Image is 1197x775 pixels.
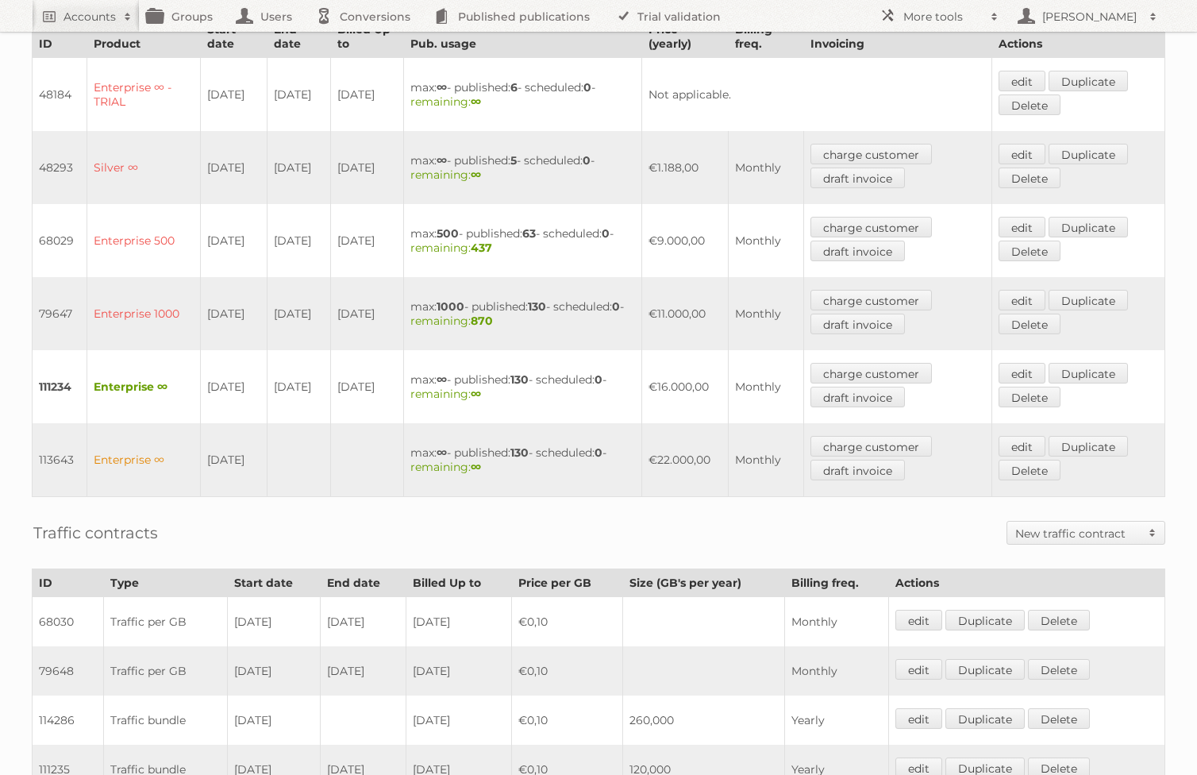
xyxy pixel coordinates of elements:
[201,204,267,277] td: [DATE]
[267,58,331,132] td: [DATE]
[583,80,591,94] strong: 0
[321,597,406,647] td: [DATE]
[642,350,729,423] td: €16.000,00
[227,597,320,647] td: [DATE]
[201,423,267,497] td: [DATE]
[999,241,1060,261] a: Delete
[321,569,406,597] th: End date
[403,277,642,350] td: max: - published: - scheduled: -
[642,277,729,350] td: €11.000,00
[1049,144,1128,164] a: Duplicate
[810,387,905,407] a: draft invoice
[642,204,729,277] td: €9.000,00
[1049,436,1128,457] a: Duplicate
[784,569,888,597] th: Billing freq.
[267,16,331,58] th: End date
[403,131,642,204] td: max: - published: - scheduled: -
[510,80,518,94] strong: 6
[403,423,642,497] td: max: - published: - scheduled: -
[410,314,493,328] span: remaining:
[945,708,1025,729] a: Duplicate
[623,569,784,597] th: Size (GB's per year)
[33,569,104,597] th: ID
[784,646,888,696] td: Monthly
[330,131,403,204] td: [DATE]
[87,58,201,132] td: Enterprise ∞ - TRIAL
[999,436,1045,457] a: edit
[999,387,1060,407] a: Delete
[999,168,1060,188] a: Delete
[510,445,529,460] strong: 130
[471,460,481,474] strong: ∞
[810,290,932,310] a: charge customer
[642,16,729,58] th: Price (yearly)
[810,144,932,164] a: charge customer
[729,350,804,423] td: Monthly
[437,372,447,387] strong: ∞
[87,16,201,58] th: Product
[33,597,104,647] td: 68030
[642,131,729,204] td: €1.188,00
[999,363,1045,384] a: edit
[510,153,517,168] strong: 5
[410,387,481,401] span: remaining:
[810,168,905,188] a: draft invoice
[406,696,512,745] td: [DATE]
[729,277,804,350] td: Monthly
[201,58,267,132] td: [DATE]
[528,299,546,314] strong: 130
[1028,659,1090,680] a: Delete
[810,314,905,334] a: draft invoice
[784,597,888,647] td: Monthly
[227,569,320,597] th: Start date
[227,646,320,696] td: [DATE]
[403,204,642,277] td: max: - published: - scheduled: -
[511,696,622,745] td: €0,10
[511,646,622,696] td: €0,10
[810,363,932,384] a: charge customer
[999,144,1045,164] a: edit
[437,226,459,241] strong: 500
[471,314,493,328] strong: 870
[583,153,591,168] strong: 0
[33,204,87,277] td: 68029
[437,299,464,314] strong: 1000
[87,277,201,350] td: Enterprise 1000
[511,569,622,597] th: Price per GB
[889,569,1165,597] th: Actions
[1049,217,1128,237] a: Duplicate
[522,226,536,241] strong: 63
[406,646,512,696] td: [DATE]
[104,696,228,745] td: Traffic bundle
[321,646,406,696] td: [DATE]
[330,58,403,132] td: [DATE]
[1141,522,1164,544] span: Toggle
[1028,708,1090,729] a: Delete
[104,597,228,647] td: Traffic per GB
[267,131,331,204] td: [DATE]
[999,460,1060,480] a: Delete
[1049,290,1128,310] a: Duplicate
[1015,526,1141,542] h2: New traffic contract
[999,217,1045,237] a: edit
[201,16,267,58] th: Start date
[511,597,622,647] td: €0,10
[945,659,1025,680] a: Duplicate
[602,226,610,241] strong: 0
[471,168,481,182] strong: ∞
[87,204,201,277] td: Enterprise 500
[33,131,87,204] td: 48293
[410,94,481,109] span: remaining:
[33,423,87,497] td: 113643
[33,58,87,132] td: 48184
[1007,522,1164,544] a: New traffic contract
[33,646,104,696] td: 79648
[510,372,529,387] strong: 130
[33,350,87,423] td: 111234
[87,131,201,204] td: Silver ∞
[330,277,403,350] td: [DATE]
[903,9,983,25] h2: More tools
[403,58,642,132] td: max: - published: - scheduled: -
[87,350,201,423] td: Enterprise ∞
[810,217,932,237] a: charge customer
